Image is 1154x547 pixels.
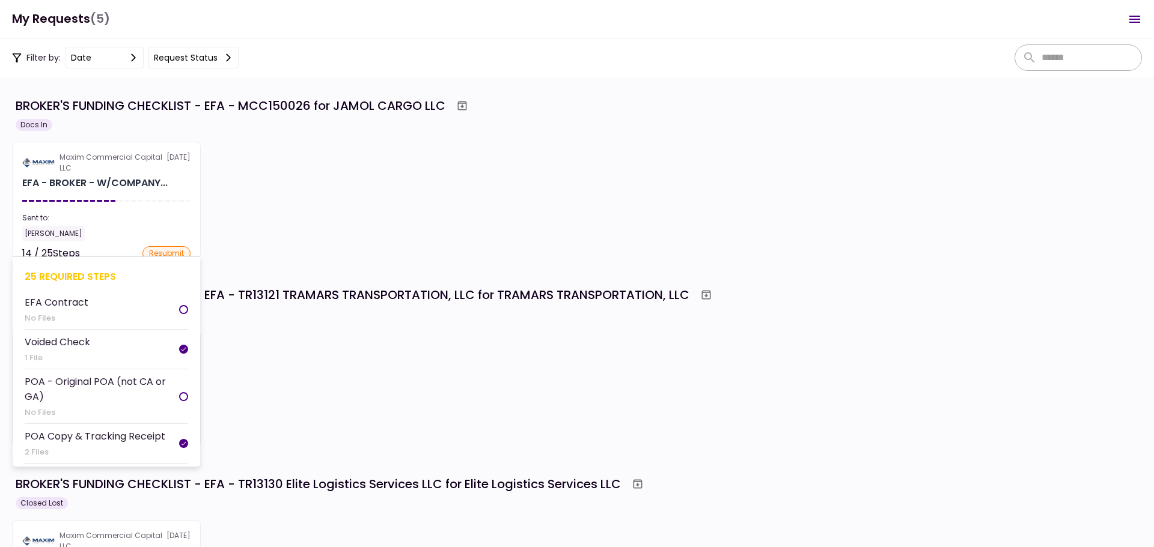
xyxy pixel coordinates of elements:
[16,97,445,115] div: BROKER'S FUNDING CHECKLIST - EFA - MCC150026 for JAMOL CARGO LLC
[25,352,90,364] div: 1 File
[142,246,191,261] div: resubmit
[25,374,179,404] div: POA - Original POA (not CA or GA)
[25,312,88,324] div: No Files
[66,47,144,68] button: date
[22,246,80,261] div: 14 / 25 Steps
[25,334,90,349] div: Voided Check
[25,269,188,284] div: 25 required steps
[60,152,166,174] div: Maxim Commercial Capital LLC
[695,284,717,306] button: Archive workflow
[71,51,91,64] div: date
[16,286,689,304] div: BROKER'S FUNDING CHECKLIST - EFA - TR13121 TRAMARS TRANSPORTATION, LLC for TRAMARS TRANSPORTATION...
[25,446,165,458] div: 2 Files
[451,95,473,116] button: Archive workflow
[90,7,110,31] span: (5)
[25,406,179,419] div: No Files
[25,295,88,310] div: EFA Contract
[25,429,165,444] div: POA Copy & Tracking Receipt
[12,47,239,68] div: Filter by:
[22,213,191,223] div: Sent to:
[22,226,85,241] div: [PERSON_NAME]
[22,536,55,546] img: Partner logo
[22,152,191,174] div: [DATE]
[148,47,239,68] button: Request status
[22,157,55,168] img: Partner logo
[1120,5,1149,34] button: Open menu
[627,473,649,495] button: Archive workflow
[16,119,52,131] div: Docs In
[22,176,168,190] div: EFA - BROKER - W/COMPANY - FUNDING CHECKLIST
[12,7,110,31] h1: My Requests
[16,475,621,493] div: BROKER'S FUNDING CHECKLIST - EFA - TR13130 Elite Logistics Services LLC for Elite Logistics Servi...
[16,497,68,509] div: Closed Lost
